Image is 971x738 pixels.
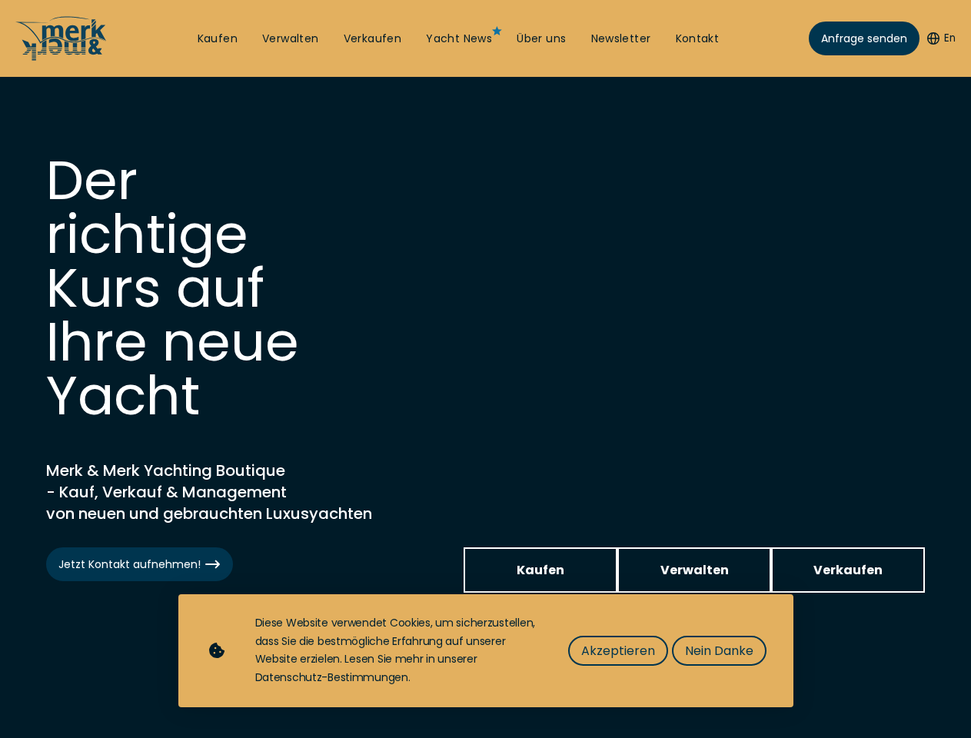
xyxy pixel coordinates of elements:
[660,560,729,580] span: Verwalten
[676,32,720,47] a: Kontakt
[771,547,925,593] a: Verkaufen
[591,32,651,47] a: Newsletter
[426,32,492,47] a: Yacht News
[464,547,617,593] a: Kaufen
[255,670,408,685] a: Datenschutz-Bestimmungen
[517,32,566,47] a: Über uns
[46,547,233,581] a: Jetzt Kontakt aufnehmen!
[517,560,564,580] span: Kaufen
[58,557,221,573] span: Jetzt Kontakt aufnehmen!
[198,32,238,47] a: Kaufen
[672,636,766,666] button: Nein Danke
[46,154,354,423] h1: Der richtige Kurs auf Ihre neue Yacht
[344,32,402,47] a: Verkaufen
[581,641,655,660] span: Akzeptieren
[809,22,919,55] a: Anfrage senden
[685,641,753,660] span: Nein Danke
[255,614,537,687] div: Diese Website verwendet Cookies, um sicherzustellen, dass Sie die bestmögliche Erfahrung auf unse...
[46,460,431,524] h2: Merk & Merk Yachting Boutique - Kauf, Verkauf & Management von neuen und gebrauchten Luxusyachten
[927,31,956,46] button: En
[568,636,668,666] button: Akzeptieren
[813,560,883,580] span: Verkaufen
[821,31,907,47] span: Anfrage senden
[262,32,319,47] a: Verwalten
[617,547,771,593] a: Verwalten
